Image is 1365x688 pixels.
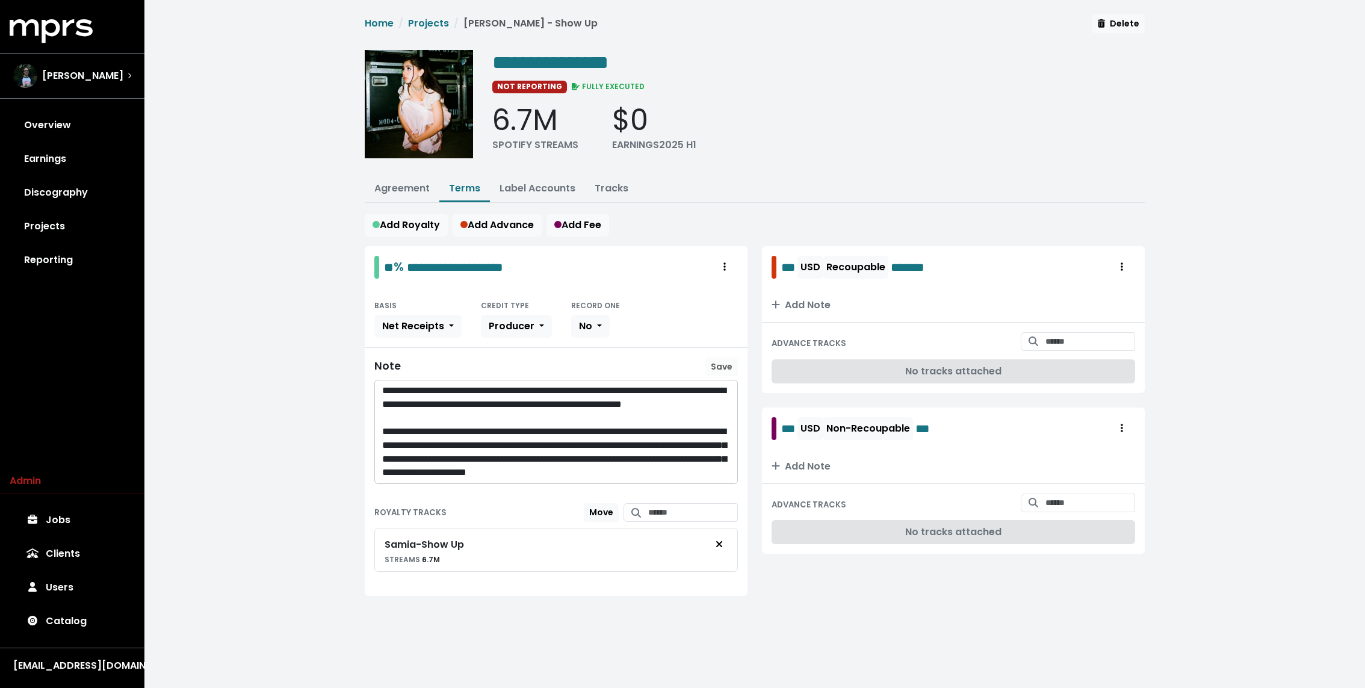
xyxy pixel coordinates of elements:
small: ROYALTY TRACKS [374,507,447,518]
span: Net Receipts [382,319,444,333]
span: Recoupable [826,260,885,274]
span: Add Royalty [373,218,440,232]
input: Search for tracks by title and link them to this advance [1045,332,1135,351]
span: Edit value [384,261,394,273]
a: Clients [10,537,135,571]
span: Add Note [772,298,831,312]
span: Edit value [492,53,608,72]
div: [EMAIL_ADDRESS][DOMAIN_NAME] [13,659,131,673]
span: Edit value [407,261,503,273]
a: mprs logo [10,23,93,37]
span: USD [800,421,820,435]
a: Earnings [10,142,135,176]
button: Add Advance [453,214,542,237]
span: Delete [1098,17,1139,29]
a: Projects [408,16,449,30]
span: Producer [489,319,534,333]
button: Producer [481,315,552,338]
a: Discography [10,176,135,209]
button: Recoupable [823,256,888,279]
a: Catalog [10,604,135,638]
button: Royalty administration options [1109,417,1135,440]
button: Net Receipts [374,315,462,338]
span: Add Fee [554,218,601,232]
div: 6.7M [492,103,578,138]
img: The selected account / producer [13,64,37,88]
span: Edit value [781,420,795,438]
span: USD [800,260,820,274]
button: Add Note [762,288,1145,322]
span: Non-Recoupable [826,421,910,435]
nav: breadcrumb [365,16,598,40]
img: Album cover for this project [365,50,473,158]
button: Add Note [762,450,1145,483]
span: % [394,258,404,275]
small: BASIS [374,300,397,311]
a: Agreement [374,181,430,195]
span: Add Note [772,459,831,473]
button: Non-Recoupable [823,417,913,440]
span: FULLY EXECUTED [569,81,645,91]
a: Jobs [10,503,135,537]
div: No tracks attached [772,359,1135,383]
a: Terms [449,181,480,195]
button: [EMAIL_ADDRESS][DOMAIN_NAME] [10,658,135,674]
a: Label Accounts [500,181,575,195]
span: STREAMS [385,554,420,565]
a: Projects [10,209,135,243]
div: EARNINGS 2025 H1 [612,138,696,152]
button: No [571,315,610,338]
button: Add Fee [546,214,609,237]
span: Edit value [781,258,795,276]
span: NOT REPORTING [492,81,567,93]
input: Search for tracks by title and link them to this royalty [648,503,738,522]
button: USD [797,417,823,440]
span: Edit value [891,258,924,276]
div: SPOTIFY STREAMS [492,138,578,152]
small: ADVANCE TRACKS [772,499,846,510]
small: RECORD ONE [571,300,620,311]
a: Reporting [10,243,135,277]
button: Royalty administration options [1109,256,1135,279]
button: Add Royalty [365,214,448,237]
span: No [579,319,592,333]
span: Move [589,506,613,518]
div: $0 [612,103,696,138]
li: [PERSON_NAME] - Show Up [449,16,598,31]
input: Search for tracks by title and link them to this advance [1045,494,1135,512]
a: Users [10,571,135,604]
small: 6.7M [385,554,440,565]
button: Move [584,503,619,522]
div: Note [374,360,401,373]
span: [PERSON_NAME] [42,69,123,83]
a: Overview [10,108,135,142]
div: No tracks attached [772,520,1135,544]
a: Home [365,16,394,30]
div: Samia - Show Up [385,538,464,552]
button: Royalty administration options [711,256,738,279]
button: Remove royalty target [706,533,732,556]
button: Delete [1092,14,1145,33]
a: Tracks [595,181,628,195]
small: ADVANCE TRACKS [772,338,846,349]
span: Add Advance [460,218,534,232]
small: CREDIT TYPE [481,300,529,311]
span: Edit value [915,420,929,438]
button: USD [797,256,823,279]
